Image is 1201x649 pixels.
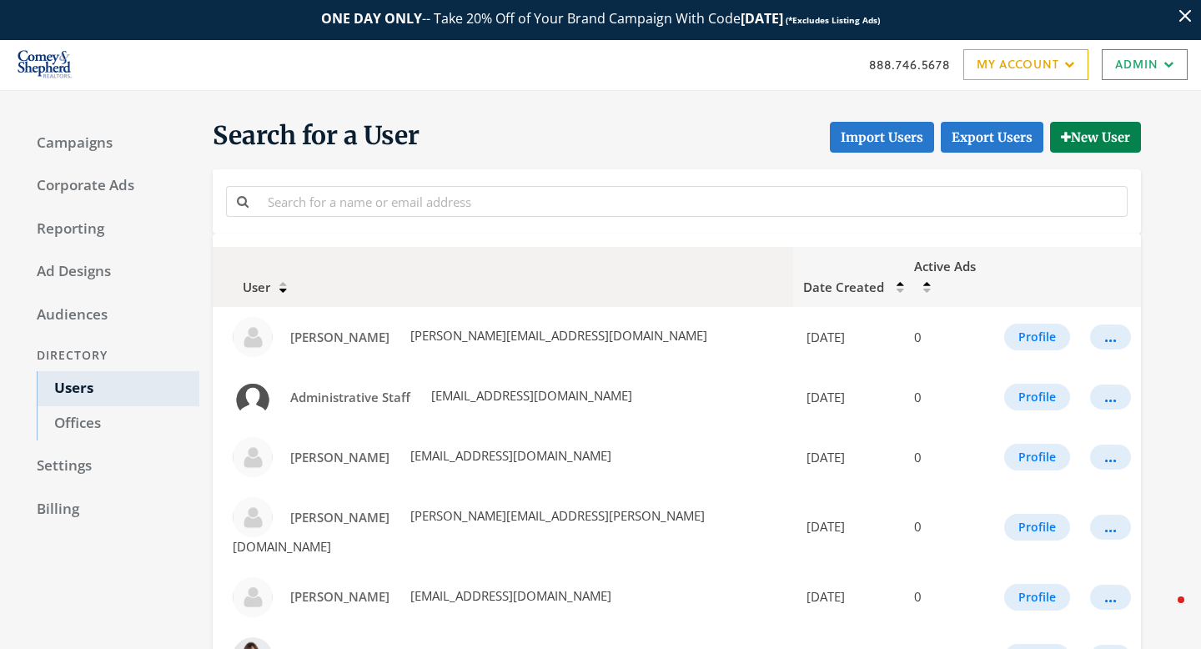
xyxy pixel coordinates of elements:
[941,122,1043,153] a: Export Users
[1144,592,1184,632] iframe: Intercom live chat
[904,567,994,627] td: 0
[428,387,632,404] span: [EMAIL_ADDRESS][DOMAIN_NAME]
[1104,526,1117,528] div: ...
[1050,122,1141,153] button: New User
[20,126,199,161] a: Campaigns
[290,449,389,465] span: [PERSON_NAME]
[233,577,273,617] img: Ally Haas profile
[1102,49,1188,80] a: Admin
[1104,456,1117,458] div: ...
[233,507,705,555] span: [PERSON_NAME][EMAIL_ADDRESS][PERSON_NAME][DOMAIN_NAME]
[830,122,934,153] button: Import Users
[279,581,400,612] a: [PERSON_NAME]
[237,195,249,208] i: Search for a name or email address
[904,307,994,367] td: 0
[290,509,389,526] span: [PERSON_NAME]
[1004,584,1070,611] button: Profile
[279,322,400,353] a: [PERSON_NAME]
[793,427,904,487] td: [DATE]
[1104,396,1117,398] div: ...
[904,367,994,427] td: 0
[233,437,273,477] img: Aimee Boden profile
[803,279,884,295] span: Date Created
[963,49,1088,80] a: My Account
[233,317,273,357] img: Adam Menke profile
[1090,324,1131,350] button: ...
[213,119,420,153] span: Search for a User
[233,497,273,537] img: Alana Blythe profile
[37,371,199,406] a: Users
[1104,336,1117,338] div: ...
[279,382,421,413] a: Administrative Staff
[1004,384,1070,410] button: Profile
[279,502,400,533] a: [PERSON_NAME]
[223,279,270,295] span: User
[407,447,611,464] span: [EMAIL_ADDRESS][DOMAIN_NAME]
[279,442,400,473] a: [PERSON_NAME]
[407,327,707,344] span: [PERSON_NAME][EMAIL_ADDRESS][DOMAIN_NAME]
[914,258,976,274] span: Active Ads
[20,298,199,333] a: Audiences
[1004,324,1070,350] button: Profile
[13,44,76,86] img: Adwerx
[793,367,904,427] td: [DATE]
[1090,385,1131,410] button: ...
[1090,585,1131,610] button: ...
[1004,514,1070,541] button: Profile
[20,449,199,484] a: Settings
[1090,515,1131,540] button: ...
[904,427,994,487] td: 0
[793,567,904,627] td: [DATE]
[290,588,389,605] span: [PERSON_NAME]
[258,186,1128,217] input: Search for a name or email address
[904,487,994,566] td: 0
[20,212,199,247] a: Reporting
[1090,445,1131,470] button: ...
[1004,444,1070,470] button: Profile
[20,340,199,371] div: Directory
[290,329,389,345] span: [PERSON_NAME]
[37,406,199,441] a: Offices
[20,169,199,204] a: Corporate Ads
[793,487,904,566] td: [DATE]
[20,492,199,527] a: Billing
[290,389,410,405] span: Administrative Staff
[793,307,904,367] td: [DATE]
[407,587,611,604] span: [EMAIL_ADDRESS][DOMAIN_NAME]
[1104,596,1117,598] div: ...
[869,56,950,73] a: 888.746.5678
[20,254,199,289] a: Ad Designs
[233,377,273,417] img: Administrative Staff profile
